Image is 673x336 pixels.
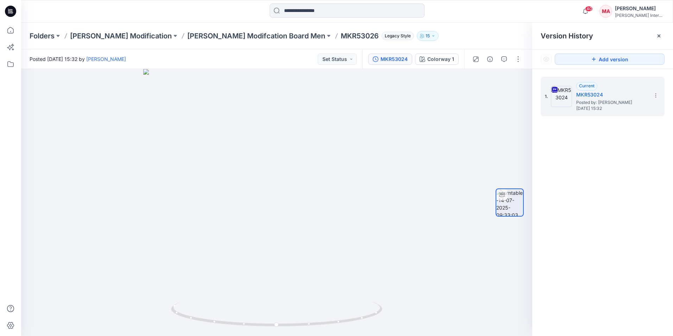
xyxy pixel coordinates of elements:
[379,31,414,41] button: Legacy Style
[579,83,595,88] span: Current
[656,33,662,39] button: Close
[615,4,664,13] div: [PERSON_NAME]
[551,86,572,107] img: MKR53024
[555,54,665,65] button: Add version
[382,32,414,40] span: Legacy Style
[427,55,454,63] div: Colorway 1
[30,55,126,63] span: Posted [DATE] 15:32 by
[30,31,55,41] a: Folders
[496,189,523,216] img: turntable-14-07-2025-09:33:03
[545,93,548,100] span: 1.
[541,54,552,65] button: Show Hidden Versions
[70,31,172,41] a: [PERSON_NAME] Modification
[380,55,408,63] div: MKR53024
[599,5,612,18] div: MA
[576,106,647,111] span: [DATE] 15:32
[341,31,379,41] p: MKR53026
[187,31,325,41] a: [PERSON_NAME] Modifcation Board Men
[615,13,664,18] div: [PERSON_NAME] International
[368,54,412,65] button: MKR53024
[415,54,459,65] button: Colorway 1
[541,32,593,40] span: Version History
[576,91,647,99] h5: MKR53024
[484,54,496,65] button: Details
[417,31,439,41] button: 15
[576,99,647,106] span: Posted by: Astrid Niegsch
[426,32,430,40] p: 15
[86,56,126,62] a: [PERSON_NAME]
[585,6,593,12] span: 40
